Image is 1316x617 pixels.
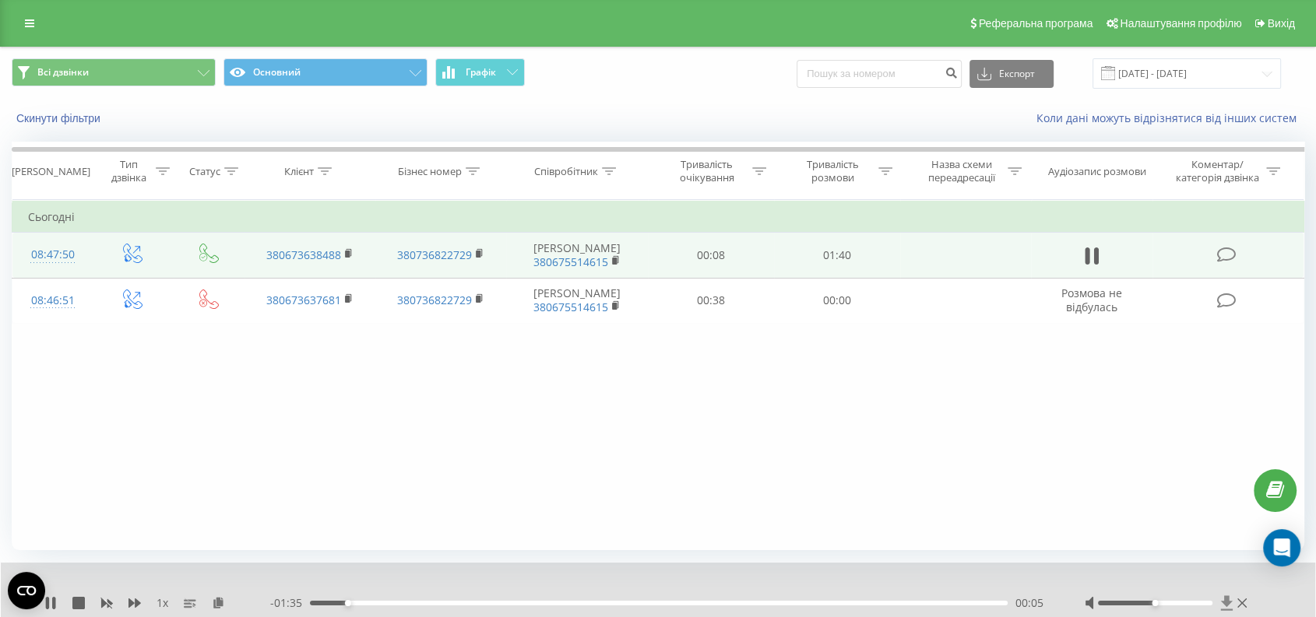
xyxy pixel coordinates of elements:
td: Сьогодні [12,202,1304,233]
td: 00:38 [648,278,774,323]
a: 380673637681 [266,293,341,307]
span: Всі дзвінки [37,66,89,79]
div: Тип дзвінка [107,158,152,184]
a: 380673638488 [266,247,341,262]
span: 00:05 [1015,595,1043,611]
div: 08:47:50 [28,240,77,270]
button: Експорт [969,60,1054,88]
div: Статус [189,165,220,178]
a: 380736822729 [397,247,472,262]
div: Accessibility label [345,600,351,606]
div: Аудіозапис розмови [1048,165,1146,178]
button: Основний [223,58,428,86]
span: Налаштування профілю [1120,17,1241,30]
span: - 01:35 [270,595,310,611]
td: 00:00 [774,278,900,323]
div: Коментар/категорія дзвінка [1171,158,1262,184]
button: Скинути фільтри [12,111,108,125]
div: Бізнес номер [398,165,462,178]
button: Всі дзвінки [12,58,216,86]
td: [PERSON_NAME] [506,278,647,323]
div: Accessibility label [1152,600,1158,606]
span: Вихід [1268,17,1295,30]
span: 1 x [157,595,168,611]
div: Тривалість розмови [791,158,874,184]
div: 08:46:51 [28,286,77,316]
span: Графік [466,67,496,78]
div: Open Intercom Messenger [1263,529,1300,566]
div: Назва схеми переадресації [920,158,1004,184]
a: 380736822729 [397,293,472,307]
div: [PERSON_NAME] [12,165,90,178]
td: 01:40 [774,233,900,278]
a: 380675514615 [533,254,608,269]
td: [PERSON_NAME] [506,233,647,278]
input: Пошук за номером [797,60,962,88]
div: Клієнт [284,165,314,178]
span: Розмова не відбулась [1061,286,1122,314]
a: Коли дані можуть відрізнятися вiд інших систем [1036,110,1304,125]
td: 00:08 [648,233,774,278]
div: Співробітник [534,165,598,178]
a: 380675514615 [533,300,608,314]
button: Open CMP widget [8,572,45,609]
button: Графік [435,58,525,86]
div: Тривалість очікування [665,158,748,184]
span: Реферальна програма [979,17,1093,30]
